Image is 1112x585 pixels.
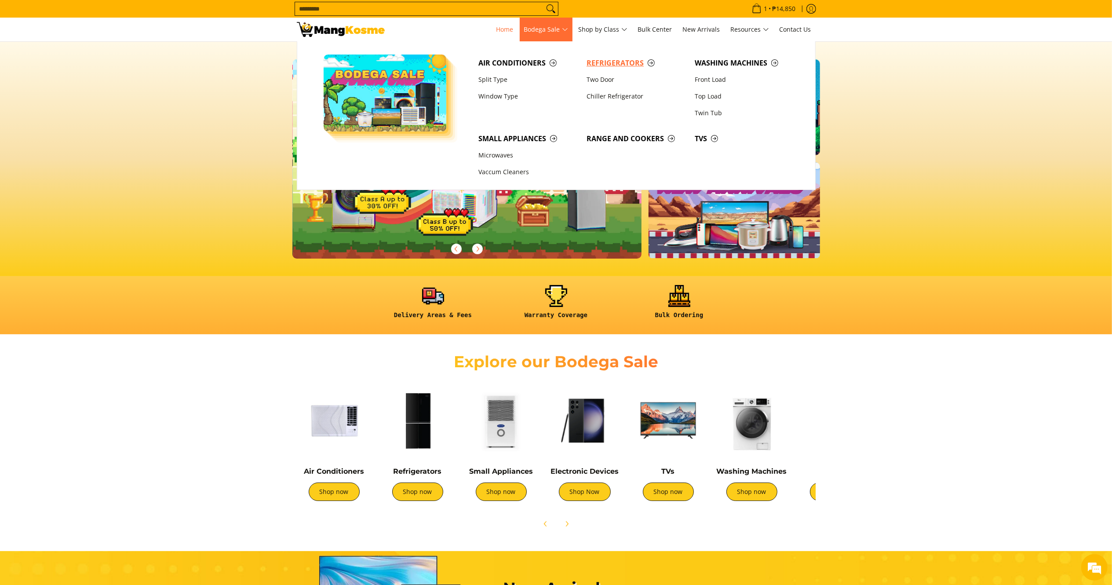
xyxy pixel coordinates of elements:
span: Small Appliances [478,133,578,144]
a: Shop now [476,483,527,501]
span: Contact Us [780,25,811,33]
a: Twin Tub [690,105,798,121]
a: Washing Machines [690,55,798,71]
img: TVs [631,383,706,458]
a: <h6><strong>Delivery Areas & Fees</strong></h6> [376,285,490,326]
button: Previous [536,514,555,534]
span: Resources [731,24,769,35]
a: Shop now [392,483,443,501]
span: Air Conditioners [478,58,578,69]
button: Previous [447,239,466,259]
span: ₱14,850 [771,6,797,12]
a: Washing Machines [717,467,787,475]
span: TVs [695,133,794,144]
a: Air Conditioners [304,467,364,475]
img: Cookers [798,383,873,458]
a: Air Conditioners [474,55,582,71]
a: Shop now [810,483,861,501]
a: Small Appliances [474,130,582,147]
span: Bulk Center [638,25,672,33]
a: <h6><strong>Bulk Ordering</strong></h6> [622,285,736,326]
button: Next [557,514,576,534]
span: Bodega Sale [524,24,568,35]
a: Window Type [474,88,582,105]
span: Home [496,25,514,33]
a: Microwaves [474,147,582,164]
img: Bodega Sale [324,55,447,132]
img: Mang Kosme: Your Home Appliances Warehouse Sale Partner! [297,22,385,37]
img: Washing Machines [715,383,789,458]
a: Home [492,18,518,41]
img: Electronic Devices [547,383,622,458]
div: Chat with us now [46,49,148,61]
a: Range and Cookers [582,130,690,147]
a: <h6><strong>Warranty Coverage</strong></h6> [499,285,613,326]
a: Shop now [726,483,777,501]
a: Shop now [643,483,694,501]
span: • [749,4,798,14]
span: 1 [763,6,769,12]
a: Split Type [474,71,582,88]
h2: Explore our Bodega Sale [429,352,684,372]
a: Electronic Devices [551,467,619,475]
a: Chiller Refrigerator [582,88,690,105]
a: TVs [690,130,798,147]
a: Bulk Center [634,18,677,41]
a: Refrigerators [582,55,690,71]
img: Refrigerators [380,383,455,458]
img: Air Conditioners [297,383,372,458]
div: Minimize live chat window [144,4,165,26]
a: Resources [726,18,773,41]
a: Refrigerators [394,467,442,475]
button: Search [544,2,558,15]
span: Range and Cookers [587,133,686,144]
a: More [293,59,671,273]
span: Washing Machines [695,58,794,69]
span: We're online! [51,111,121,200]
a: Shop now [309,483,360,501]
a: Two Door [582,71,690,88]
a: Small Appliances [469,467,533,475]
a: New Arrivals [678,18,725,41]
img: Small Appliances [464,383,539,458]
a: Front Load [690,71,798,88]
a: Shop Now [559,483,611,501]
button: Next [468,239,487,259]
span: Refrigerators [587,58,686,69]
a: Shop by Class [574,18,632,41]
a: Bodega Sale [520,18,572,41]
a: Top Load [690,88,798,105]
a: Vaccum Cleaners [474,164,582,181]
span: Shop by Class [579,24,627,35]
textarea: Type your message and hit 'Enter' [4,240,168,271]
span: New Arrivals [683,25,720,33]
a: Contact Us [775,18,816,41]
a: TVs [662,467,675,475]
nav: Main Menu [394,18,816,41]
